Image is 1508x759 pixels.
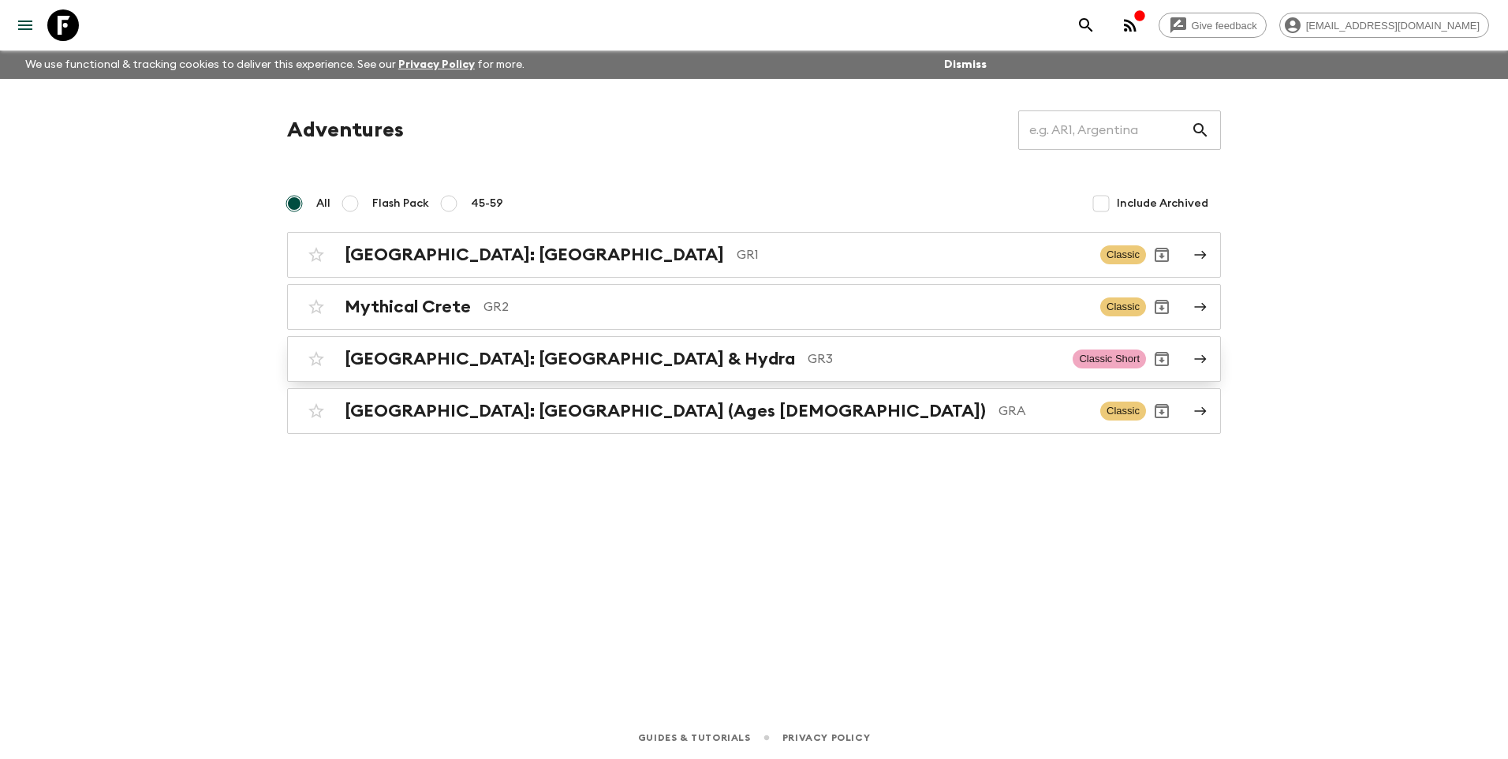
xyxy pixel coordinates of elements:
[372,196,429,211] span: Flash Pack
[398,59,475,70] a: Privacy Policy
[940,54,991,76] button: Dismiss
[345,401,986,421] h2: [GEOGRAPHIC_DATA]: [GEOGRAPHIC_DATA] (Ages [DEMOGRAPHIC_DATA])
[483,297,1088,316] p: GR2
[998,402,1088,421] p: GRA
[345,297,471,317] h2: Mythical Crete
[9,9,41,41] button: menu
[1018,108,1191,152] input: e.g. AR1, Argentina
[1297,20,1488,32] span: [EMAIL_ADDRESS][DOMAIN_NAME]
[471,196,503,211] span: 45-59
[287,284,1221,330] a: Mythical CreteGR2ClassicArchive
[316,196,330,211] span: All
[1279,13,1489,38] div: [EMAIL_ADDRESS][DOMAIN_NAME]
[1100,245,1146,264] span: Classic
[1146,239,1178,271] button: Archive
[1146,343,1178,375] button: Archive
[287,114,404,146] h1: Adventures
[808,350,1060,368] p: GR3
[287,232,1221,278] a: [GEOGRAPHIC_DATA]: [GEOGRAPHIC_DATA]GR1ClassicArchive
[1073,350,1146,368] span: Classic Short
[1159,13,1267,38] a: Give feedback
[1146,291,1178,323] button: Archive
[19,50,531,79] p: We use functional & tracking cookies to deliver this experience. See our for more.
[287,336,1221,382] a: [GEOGRAPHIC_DATA]: [GEOGRAPHIC_DATA] & HydraGR3Classic ShortArchive
[782,729,870,746] a: Privacy Policy
[1100,402,1146,421] span: Classic
[737,245,1088,264] p: GR1
[1117,196,1208,211] span: Include Archived
[345,349,795,369] h2: [GEOGRAPHIC_DATA]: [GEOGRAPHIC_DATA] & Hydra
[1146,395,1178,427] button: Archive
[287,388,1221,434] a: [GEOGRAPHIC_DATA]: [GEOGRAPHIC_DATA] (Ages [DEMOGRAPHIC_DATA])GRAClassicArchive
[345,245,724,265] h2: [GEOGRAPHIC_DATA]: [GEOGRAPHIC_DATA]
[1183,20,1266,32] span: Give feedback
[638,729,751,746] a: Guides & Tutorials
[1070,9,1102,41] button: search adventures
[1100,297,1146,316] span: Classic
